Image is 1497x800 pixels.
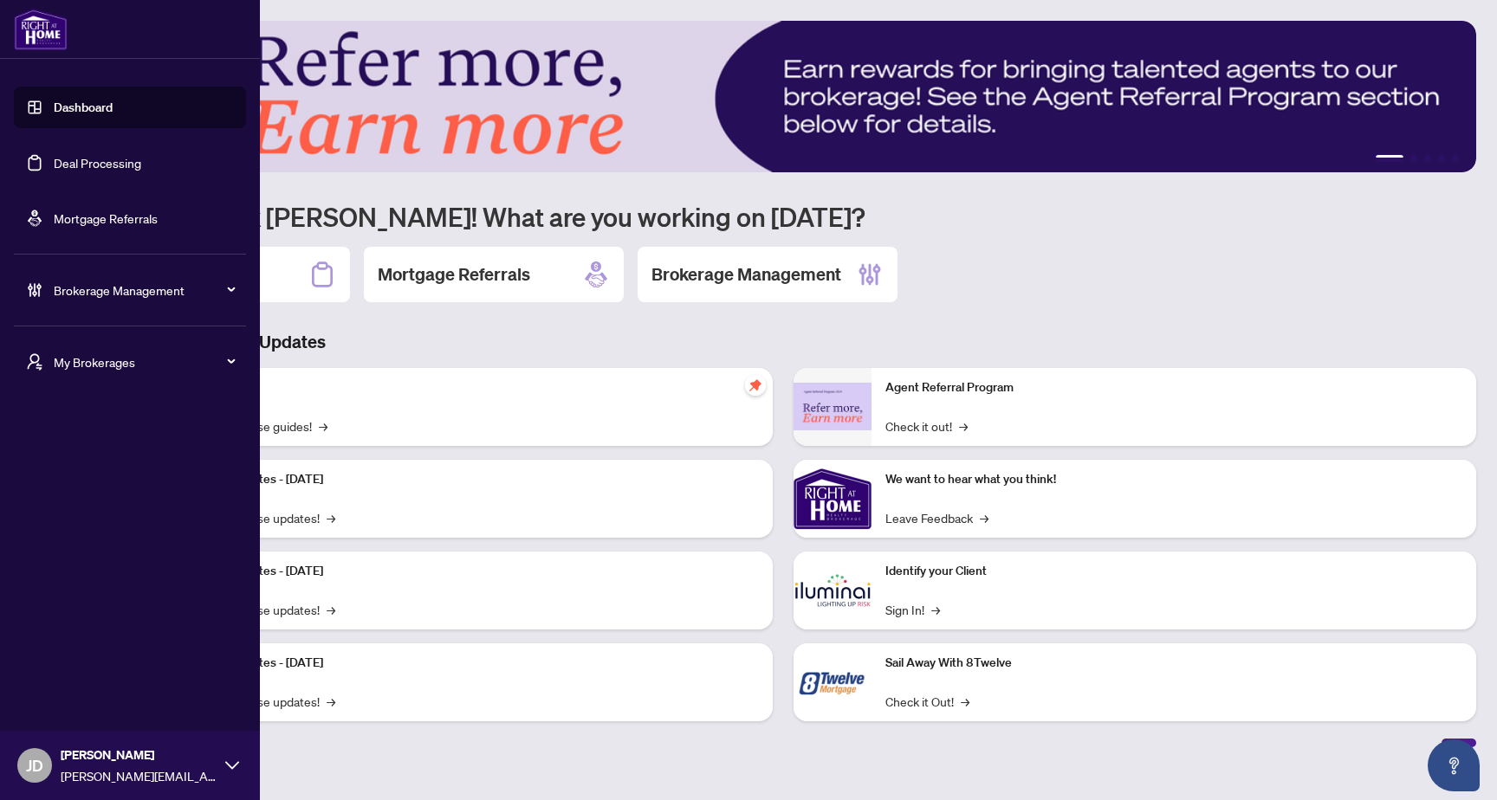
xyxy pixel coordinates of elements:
[794,460,872,538] img: We want to hear what you think!
[54,210,158,226] a: Mortgage Referrals
[1376,155,1403,162] button: 1
[959,416,968,435] span: →
[931,600,940,619] span: →
[319,416,327,435] span: →
[182,654,759,673] p: Platform Updates - [DATE]
[90,21,1476,172] img: Slide 0
[54,352,234,371] span: My Brokerages
[651,262,841,287] h2: Brokerage Management
[26,353,43,371] span: user-switch
[885,600,940,619] a: Sign In!→
[26,753,43,777] span: JD
[54,100,113,115] a: Dashboard
[1424,155,1431,162] button: 3
[327,692,335,711] span: →
[980,508,988,527] span: →
[1410,155,1417,162] button: 2
[54,281,234,300] span: Brokerage Management
[885,508,988,527] a: Leave Feedback→
[327,508,335,527] span: →
[885,470,1462,489] p: We want to hear what you think!
[378,262,530,287] h2: Mortgage Referrals
[182,378,759,397] p: Self-Help
[182,470,759,489] p: Platform Updates - [DATE]
[90,200,1476,233] h1: Welcome back [PERSON_NAME]! What are you working on [DATE]?
[327,600,335,619] span: →
[61,745,217,765] span: [PERSON_NAME]
[885,378,1462,397] p: Agent Referral Program
[54,155,141,171] a: Deal Processing
[1438,155,1445,162] button: 4
[1428,739,1480,791] button: Open asap
[182,562,759,581] p: Platform Updates - [DATE]
[885,692,969,711] a: Check it Out!→
[885,654,1462,673] p: Sail Away With 8Twelve
[90,330,1476,354] h3: Brokerage & Industry Updates
[14,9,68,50] img: logo
[745,375,766,396] span: pushpin
[1452,155,1459,162] button: 5
[794,552,872,629] img: Identify your Client
[961,692,969,711] span: →
[61,766,217,785] span: [PERSON_NAME][EMAIL_ADDRESS][PERSON_NAME][DOMAIN_NAME]
[794,383,872,430] img: Agent Referral Program
[885,416,968,435] a: Check it out!→
[794,643,872,721] img: Sail Away With 8Twelve
[885,562,1462,581] p: Identify your Client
